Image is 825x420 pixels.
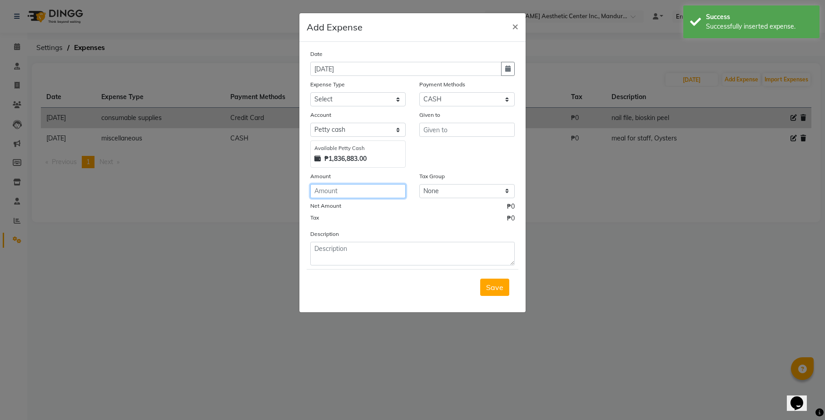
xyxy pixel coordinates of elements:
[310,184,406,198] input: Amount
[706,22,813,31] div: Successfully inserted expense.
[419,123,515,137] input: Given to
[314,145,402,152] div: Available Petty Cash
[310,111,331,119] label: Account
[310,214,319,222] label: Tax
[310,230,339,238] label: Description
[307,20,363,34] h5: Add Expense
[507,202,515,214] span: ₱0
[419,111,440,119] label: Given to
[512,19,518,33] span: ×
[507,214,515,225] span: ₱0
[310,202,341,210] label: Net Amount
[706,12,813,22] div: Success
[419,80,465,89] label: Payment Methods
[310,80,345,89] label: Expense Type
[486,283,503,292] span: Save
[310,172,331,180] label: Amount
[505,13,526,39] button: Close
[419,172,445,180] label: Tax Group
[787,384,816,411] iframe: chat widget
[310,50,323,58] label: Date
[480,279,509,296] button: Save
[324,154,367,164] strong: ₱1,836,883.00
